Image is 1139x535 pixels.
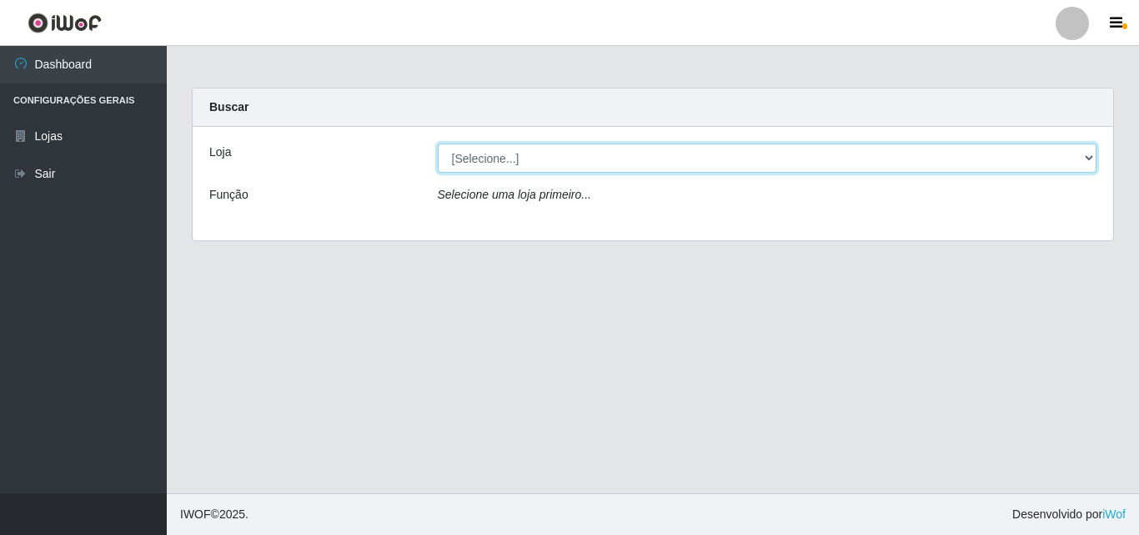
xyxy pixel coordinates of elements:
[180,507,211,521] span: IWOF
[209,186,248,204] label: Função
[28,13,102,33] img: CoreUI Logo
[1102,507,1126,521] a: iWof
[1012,506,1126,523] span: Desenvolvido por
[180,506,248,523] span: © 2025 .
[209,144,231,161] label: Loja
[438,188,591,201] i: Selecione uma loja primeiro...
[209,100,248,114] strong: Buscar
